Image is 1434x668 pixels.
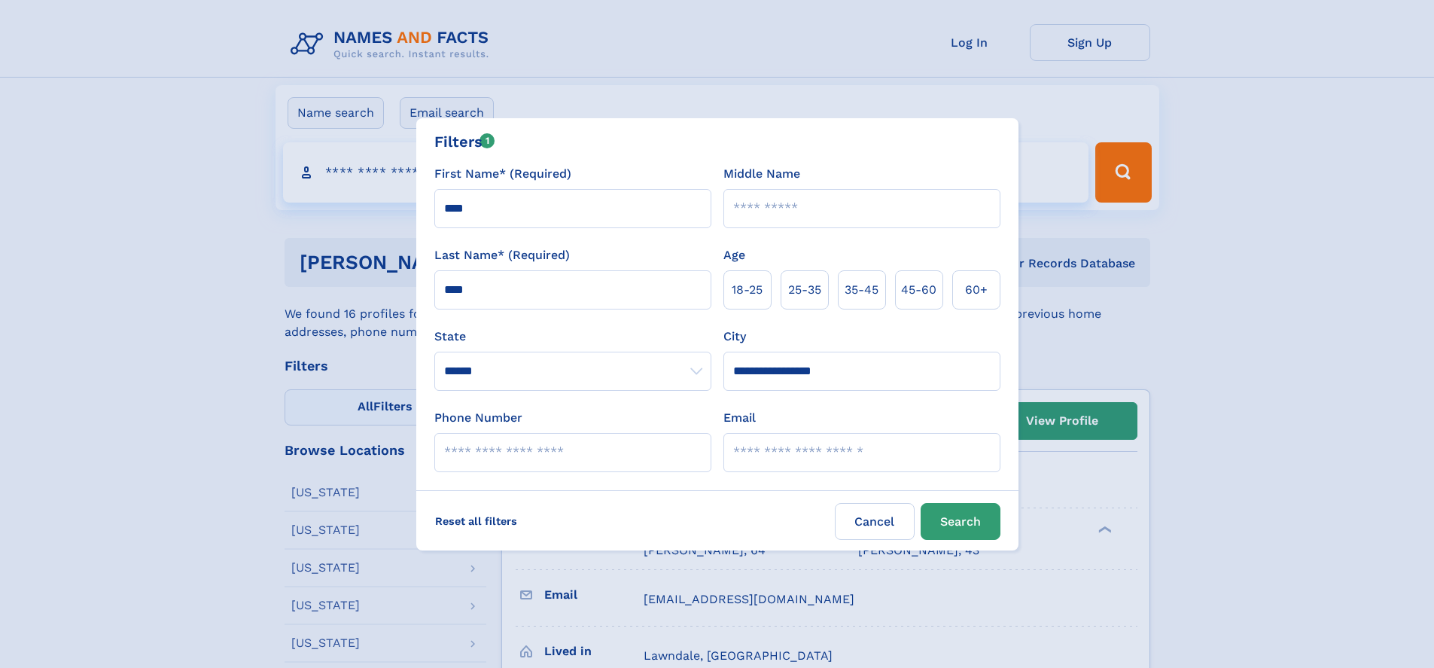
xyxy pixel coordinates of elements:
[965,281,988,299] span: 60+
[845,281,878,299] span: 35‑45
[434,165,571,183] label: First Name* (Required)
[901,281,936,299] span: 45‑60
[921,503,1000,540] button: Search
[723,246,745,264] label: Age
[434,409,522,427] label: Phone Number
[788,281,821,299] span: 25‑35
[835,503,915,540] label: Cancel
[425,503,527,539] label: Reset all filters
[434,328,711,346] label: State
[723,165,800,183] label: Middle Name
[434,130,495,153] div: Filters
[723,409,756,427] label: Email
[434,246,570,264] label: Last Name* (Required)
[732,281,763,299] span: 18‑25
[723,328,746,346] label: City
